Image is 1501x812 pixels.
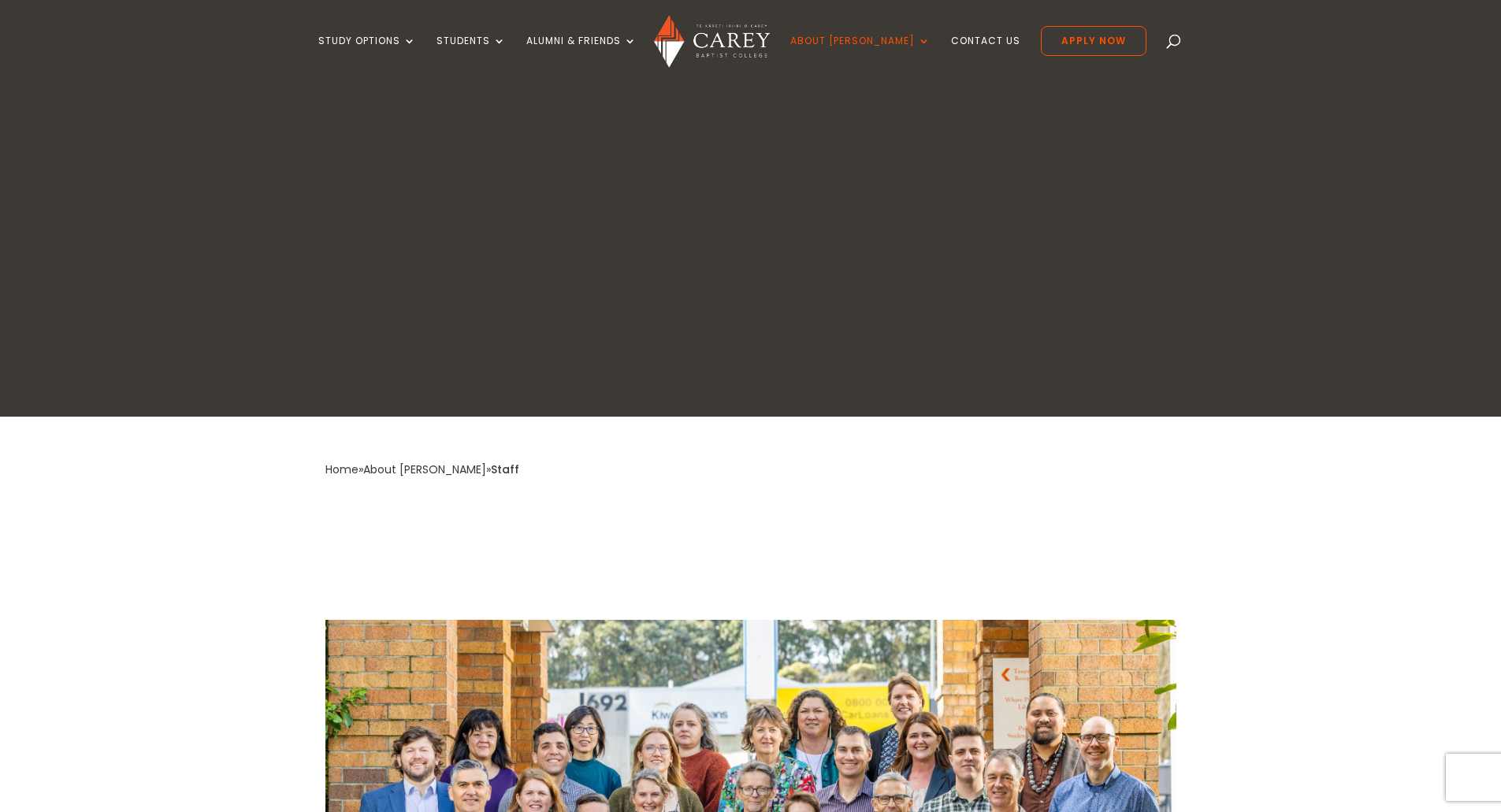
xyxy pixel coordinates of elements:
a: Home [325,462,359,477]
a: About [PERSON_NAME] [790,35,931,72]
span: » » [325,462,519,477]
span: Staff [491,462,519,477]
a: Contact Us [951,35,1020,72]
a: Alumni & Friends [526,35,637,72]
a: Students [437,35,506,72]
a: Apply Now [1041,26,1146,56]
img: Carey Baptist College [654,15,770,68]
a: Study Options [318,35,416,72]
a: About [PERSON_NAME] [363,462,486,477]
